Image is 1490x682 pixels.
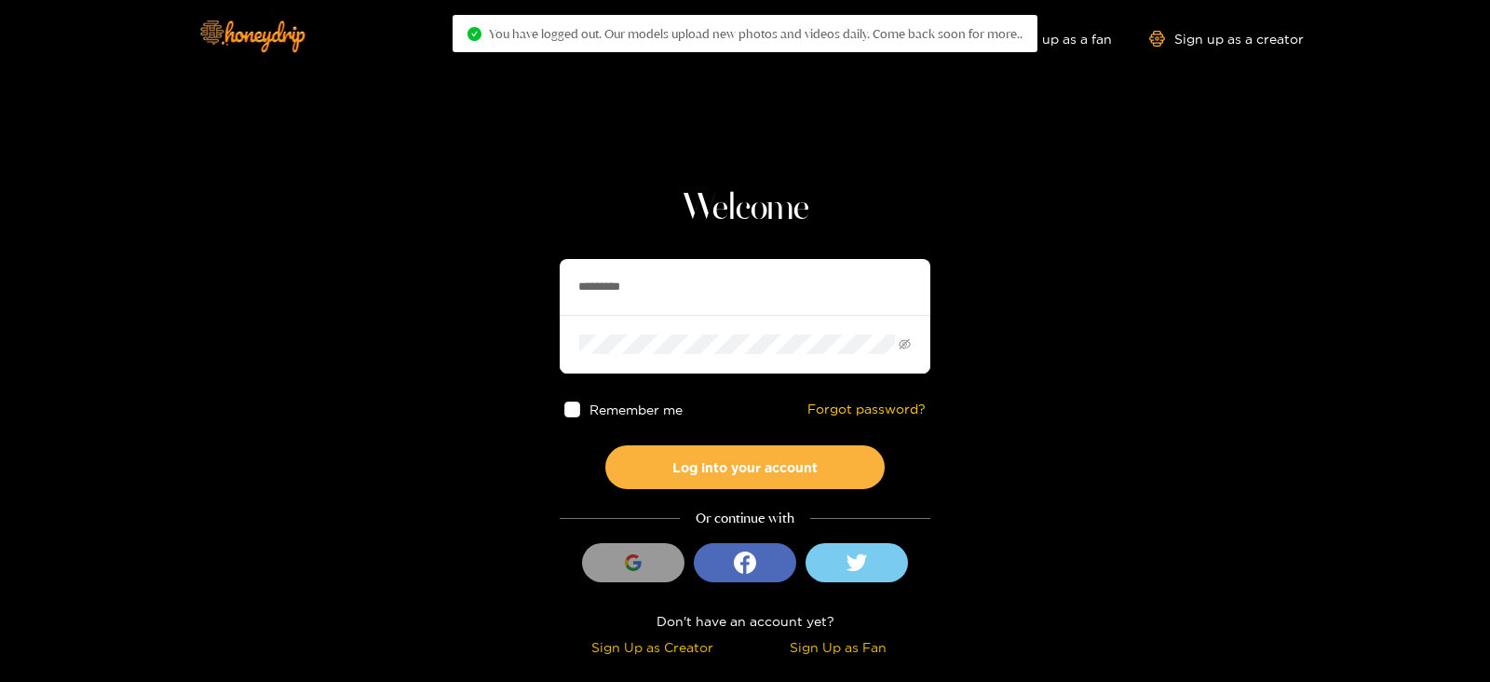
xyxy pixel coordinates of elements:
[560,610,930,632] div: Don't have an account yet?
[589,402,683,416] span: Remember me
[1149,31,1304,47] a: Sign up as a creator
[560,508,930,529] div: Or continue with
[564,636,740,658] div: Sign Up as Creator
[489,26,1023,41] span: You have logged out. Our models upload new photos and videos daily. Come back soon for more..
[467,27,481,41] span: check-circle
[899,338,911,350] span: eye-invisible
[750,636,926,658] div: Sign Up as Fan
[605,445,885,489] button: Log into your account
[807,402,926,417] a: Forgot password?
[560,186,930,231] h1: Welcome
[984,31,1112,47] a: Sign up as a fan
